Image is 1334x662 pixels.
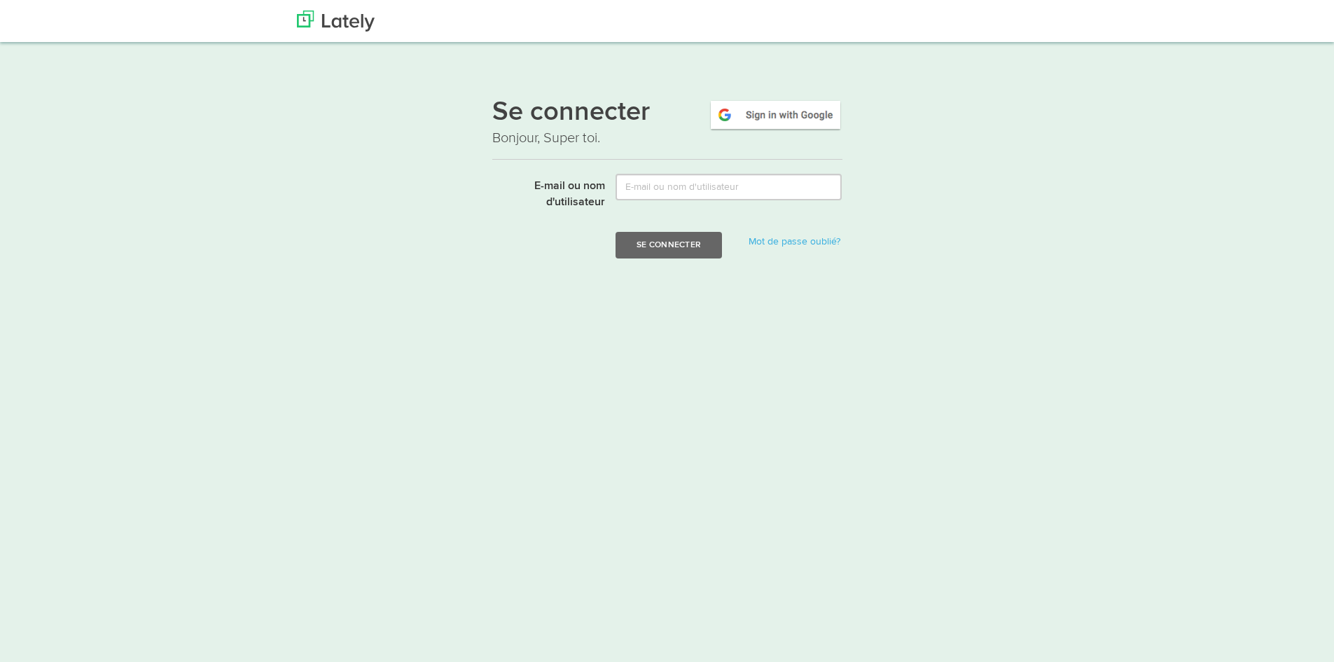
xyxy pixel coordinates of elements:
a: Mot de passe oublié? [749,237,840,247]
input: E-mail ou nom d'utilisateur [616,174,842,200]
font: Se connecter [637,240,701,249]
font: Se connecter [492,99,650,126]
img: Dernièrement [297,11,375,32]
font: E-mail ou nom d'utilisateur [534,181,605,208]
img: google-signin.png [709,99,842,131]
font: Bonjour, Super toi. [492,130,600,146]
button: Se connecter [616,232,722,258]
